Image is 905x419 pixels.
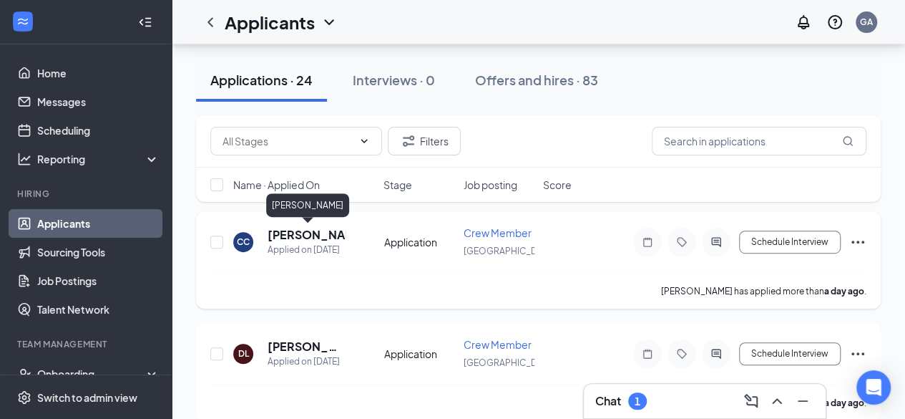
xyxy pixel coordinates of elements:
div: Application [384,235,455,249]
svg: ChevronLeft [202,14,219,31]
svg: ChevronDown [321,14,338,31]
a: Scheduling [37,116,160,145]
div: Hiring [17,188,157,200]
a: Job Postings [37,266,160,295]
div: Application [384,347,455,361]
svg: ChevronUp [768,392,786,410]
svg: WorkstreamLogo [16,14,30,29]
button: ComposeMessage [740,390,763,413]
span: Crew Member [464,226,532,239]
h5: [PERSON_NAME] [268,227,346,243]
svg: Analysis [17,152,31,166]
span: Name · Applied On [233,178,320,192]
div: Reporting [37,152,160,166]
svg: Filter [400,133,417,150]
svg: MagnifyingGlass [842,135,853,147]
svg: ChevronDown [358,135,370,147]
div: Applied on [DATE] [268,243,346,257]
span: [GEOGRAPHIC_DATA] [464,357,554,368]
h5: [PERSON_NAME] Lakes [268,339,346,355]
button: Filter Filters [388,127,461,155]
div: Team Management [17,338,157,350]
div: Onboarding [37,367,147,381]
button: ChevronUp [765,390,788,413]
h1: Applicants [225,10,315,34]
button: Minimize [791,390,814,413]
a: Applicants [37,209,160,238]
svg: Ellipses [849,233,866,251]
input: All Stages [222,133,353,149]
input: Search in applications [652,127,866,155]
div: Interviews · 0 [353,71,435,89]
div: [PERSON_NAME] [266,193,349,217]
a: Sourcing Tools [37,238,160,266]
p: [PERSON_NAME] has applied more than . [661,285,866,297]
span: Score [543,178,572,192]
svg: Settings [17,390,31,405]
a: Messages [37,87,160,116]
svg: Note [639,348,656,360]
h3: Chat [595,393,621,409]
a: Talent Network [37,295,160,324]
svg: Tag [673,236,690,248]
button: Schedule Interview [739,342,841,365]
a: Home [37,59,160,87]
span: Job posting [463,178,517,192]
svg: ActiveChat [708,236,725,248]
svg: Collapse [138,15,152,29]
div: 1 [635,395,640,408]
svg: Note [639,236,656,248]
svg: Ellipses [849,345,866,362]
div: Applications · 24 [210,71,313,89]
svg: Minimize [794,392,811,410]
svg: QuestionInfo [826,14,843,31]
svg: ComposeMessage [743,392,760,410]
svg: UserCheck [17,367,31,381]
svg: ActiveChat [708,348,725,360]
div: GA [860,16,873,28]
span: Crew Member [464,338,532,351]
span: Stage [383,178,412,192]
button: Schedule Interview [739,231,841,254]
div: Offers and hires · 83 [475,71,598,89]
b: a day ago [824,286,864,297]
svg: Notifications [795,14,812,31]
div: Applied on [DATE] [268,355,346,369]
span: [GEOGRAPHIC_DATA] [464,246,554,256]
svg: Tag [673,348,690,360]
div: Open Intercom Messenger [856,370,891,405]
b: a day ago [824,398,864,408]
div: DL [238,347,249,360]
div: Switch to admin view [37,390,137,405]
div: CC [237,236,250,248]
